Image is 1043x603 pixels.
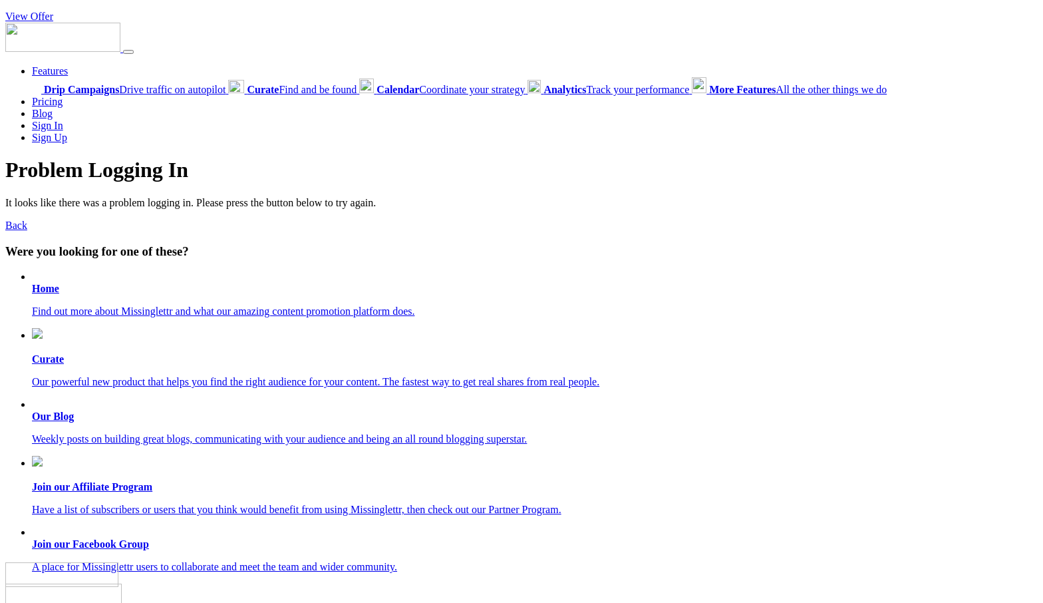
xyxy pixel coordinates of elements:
[5,11,53,22] a: View Offer
[32,283,1038,317] a: Home Find out more about Missinglettr and what our amazing content promotion platform does.
[32,353,64,365] b: Curate
[32,411,74,422] b: Our Blog
[44,84,225,95] span: Drive traffic on autopilot
[32,108,53,119] a: Blog
[527,84,692,95] a: AnalyticsTrack your performance
[32,77,1038,96] div: Features
[5,197,1038,209] p: It looks like there was a problem logging in. Please press the button below to try again.
[5,220,27,231] a: Back
[376,84,525,95] span: Coordinate your strategy
[32,504,1038,516] p: Have a list of subscribers or users that you think would benefit from using Missinglettr, then ch...
[32,84,228,95] a: Drip CampaignsDrive traffic on autopilot
[32,456,1038,516] a: Join our Affiliate Program Have a list of subscribers or users that you think would benefit from ...
[32,283,59,294] b: Home
[543,84,689,95] span: Track your performance
[709,84,776,95] b: More Features
[359,84,527,95] a: CalendarCoordinate your strategy
[32,96,63,107] a: Pricing
[5,562,118,587] img: Missinglettr - Social Media Marketing for content focused teams | Product Hunt
[376,84,419,95] b: Calendar
[692,84,887,95] a: More FeaturesAll the other things we do
[32,132,67,143] a: Sign Up
[123,50,134,54] button: Menu
[32,433,1038,445] p: Weekly posts on building great blogs, communicating with your audience and being an all round blo...
[247,84,357,95] span: Find and be found
[32,538,1038,573] a: Join our Facebook Group A place for Missinglettr users to collaborate and meet the team and wider...
[32,120,63,131] a: Sign In
[32,328,43,339] img: curate.png
[44,84,119,95] b: Drip Campaigns
[5,244,1038,259] h3: Were you looking for one of these?
[32,65,68,77] a: Features
[543,84,586,95] b: Analytics
[709,84,887,95] span: All the other things we do
[247,84,279,95] b: Curate
[32,538,149,550] b: Join our Facebook Group
[228,84,359,95] a: CurateFind and be found
[32,376,1038,388] p: Our powerful new product that helps you find the right audience for your content. The fastest way...
[32,481,152,493] b: Join our Affiliate Program
[32,456,43,467] img: revenue.png
[5,158,1038,182] h1: Problem Logging In
[32,411,1038,445] a: Our Blog Weekly posts on building great blogs, communicating with your audience and being an all ...
[32,561,1038,573] p: A place for Missinglettr users to collaborate and meet the team and wider community.
[32,305,1038,317] p: Find out more about Missinglettr and what our amazing content promotion platform does.
[32,328,1038,388] a: Curate Our powerful new product that helps you find the right audience for your content. The fast...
